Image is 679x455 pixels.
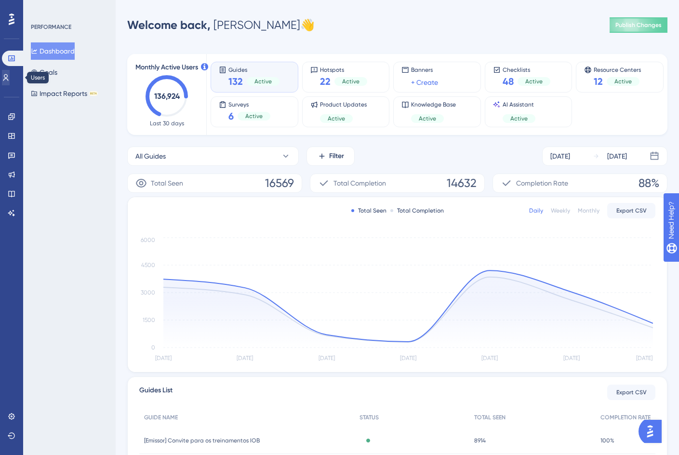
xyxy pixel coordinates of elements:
[639,417,667,446] iframe: UserGuiding AI Assistant Launcher
[135,62,198,73] span: Monthly Active Users
[31,23,71,31] div: PERFORMANCE
[529,207,543,214] div: Daily
[510,115,528,122] span: Active
[419,115,436,122] span: Active
[319,355,335,361] tspan: [DATE]
[411,66,438,74] span: Banners
[474,437,486,444] span: 8914
[616,207,647,214] span: Export CSV
[320,75,331,88] span: 22
[616,388,647,396] span: Export CSV
[31,85,98,102] button: Impact ReportsBETA
[525,78,543,85] span: Active
[31,42,75,60] button: Dashboard
[615,21,662,29] span: Publish Changes
[306,147,355,166] button: Filter
[228,101,270,107] span: Surveys
[551,207,570,214] div: Weekly
[516,177,568,189] span: Completion Rate
[245,112,263,120] span: Active
[155,355,172,361] tspan: [DATE]
[127,147,299,166] button: All Guides
[359,414,379,421] span: STATUS
[320,66,367,73] span: Hotspots
[636,355,652,361] tspan: [DATE]
[563,355,580,361] tspan: [DATE]
[447,175,477,191] span: 14632
[228,75,243,88] span: 132
[143,317,155,323] tspan: 1500
[127,18,211,32] span: Welcome back,
[254,78,272,85] span: Active
[503,75,514,88] span: 48
[141,289,155,296] tspan: 3000
[639,175,659,191] span: 88%
[594,66,641,73] span: Resource Centers
[265,175,294,191] span: 16569
[150,120,184,127] span: Last 30 days
[154,92,180,101] text: 136,924
[144,437,260,444] span: [Emissor] Convite para os treinamentos IOB
[151,344,155,351] tspan: 0
[320,101,367,108] span: Product Updates
[329,150,344,162] span: Filter
[600,437,614,444] span: 100%
[400,355,416,361] tspan: [DATE]
[144,414,178,421] span: GUIDE NAME
[141,262,155,268] tspan: 4500
[503,66,550,73] span: Checklists
[607,150,627,162] div: [DATE]
[578,207,599,214] div: Monthly
[411,77,438,88] a: + Create
[607,385,655,400] button: Export CSV
[228,66,280,73] span: Guides
[550,150,570,162] div: [DATE]
[474,414,506,421] span: TOTAL SEEN
[23,2,60,14] span: Need Help?
[135,150,166,162] span: All Guides
[411,101,456,108] span: Knowledge Base
[333,177,386,189] span: Total Completion
[139,385,173,400] span: Guides List
[31,64,57,81] button: Goals
[141,237,155,243] tspan: 6000
[481,355,498,361] tspan: [DATE]
[503,101,535,108] span: AI Assistant
[328,115,345,122] span: Active
[351,207,386,214] div: Total Seen
[151,177,183,189] span: Total Seen
[600,414,651,421] span: COMPLETION RATE
[390,207,444,214] div: Total Completion
[237,355,253,361] tspan: [DATE]
[127,17,315,33] div: [PERSON_NAME] 👋
[607,203,655,218] button: Export CSV
[614,78,632,85] span: Active
[342,78,359,85] span: Active
[610,17,667,33] button: Publish Changes
[89,91,98,96] div: BETA
[594,75,603,88] span: 12
[228,109,234,123] span: 6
